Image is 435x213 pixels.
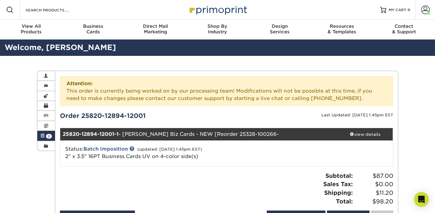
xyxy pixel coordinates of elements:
a: Shop ByIndustry [186,20,249,40]
span: $0.00 [355,180,393,189]
small: (updated: [DATE] 1:45pm EST) [137,147,202,152]
img: Primoprint [187,3,249,16]
span: MY CART [389,7,406,13]
a: view details [337,128,393,140]
span: Shop By [186,23,249,29]
a: Contact& Support [373,20,435,40]
span: $11.20 [355,189,393,197]
iframe: Google Customer Reviews [2,194,52,211]
span: 2" x 3.5" 16PT Business Cards UV on 4-color side(s) [65,153,198,159]
a: Batch Imposition [83,146,128,152]
div: & Templates [311,23,373,35]
strong: Total: [336,198,353,205]
div: Order 25820-12894-12001 [55,111,227,120]
div: This order is currently being worked on by our processing team! Modifications will not be possibl... [60,76,393,106]
a: BusinessCards [62,20,124,40]
div: Open Intercom Messenger [414,192,429,207]
span: Design [249,23,311,29]
div: & Support [373,23,435,35]
a: DesignServices [249,20,311,40]
input: SEARCH PRODUCTS..... [25,6,85,14]
strong: Attention: [66,81,93,86]
span: Contact [373,23,435,29]
small: Last Updated: [DATE] 1:45pm EST [321,113,393,117]
strong: 25820-12894-12001-1 [63,131,119,137]
a: 2 [37,131,55,141]
div: - [PERSON_NAME] Biz Cards - NEW [Reorder 25328-100266- [60,128,337,140]
a: Direct MailMarketing [124,20,186,40]
div: Cards [62,23,124,35]
span: 2 [46,134,52,139]
strong: Subtotal: [325,172,353,179]
span: Business [62,23,124,29]
div: Industry [186,23,249,35]
div: Status: [61,145,282,160]
span: $98.20 [355,197,393,206]
strong: Shipping: [324,189,353,196]
div: Marketing [124,23,186,35]
strong: Sales Tax: [323,181,353,187]
span: Direct Mail [124,23,186,29]
span: $87.00 [355,172,393,180]
span: Resources [311,23,373,29]
a: Resources& Templates [311,20,373,40]
div: Services [249,23,311,35]
div: view details [337,131,393,137]
span: 0 [408,8,410,12]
